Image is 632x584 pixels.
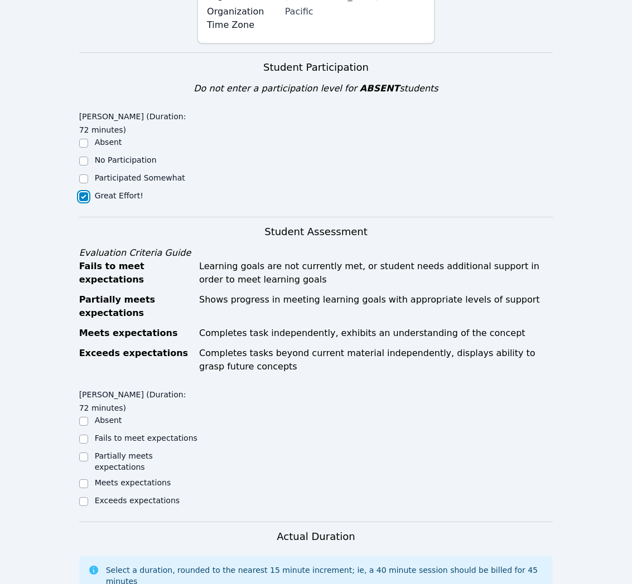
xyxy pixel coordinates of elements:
[79,246,553,260] div: Evaluation Criteria Guide
[207,5,278,32] label: Organization Time Zone
[95,173,185,182] label: Participated Somewhat
[95,478,171,487] label: Meets expectations
[95,191,143,200] label: Great Effort!
[95,434,197,442] label: Fails to meet expectations
[79,347,192,373] div: Exceeds expectations
[199,327,553,340] div: Completes task independently, exhibits an understanding of the concept
[79,60,553,75] h3: Student Participation
[79,327,192,340] div: Meets expectations
[199,347,553,373] div: Completes tasks beyond current material independently, displays ability to grasp future concepts
[79,224,553,240] h3: Student Assessment
[95,416,122,425] label: Absent
[95,451,153,471] label: Partially meets expectations
[95,155,157,164] label: No Participation
[199,293,553,320] div: Shows progress in meeting learning goals with appropriate levels of support
[79,82,553,95] div: Do not enter a participation level for students
[79,385,197,415] legend: [PERSON_NAME] (Duration: 72 minutes)
[95,138,122,147] label: Absent
[285,5,425,18] div: Pacific
[79,293,192,320] div: Partially meets expectations
[277,529,355,544] h3: Actual Duration
[360,83,399,94] span: ABSENT
[79,260,192,286] div: Fails to meet expectations
[95,496,180,505] label: Exceeds expectations
[79,106,197,137] legend: [PERSON_NAME] (Duration: 72 minutes)
[199,260,553,286] div: Learning goals are not currently met, or student needs additional support in order to meet learni...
